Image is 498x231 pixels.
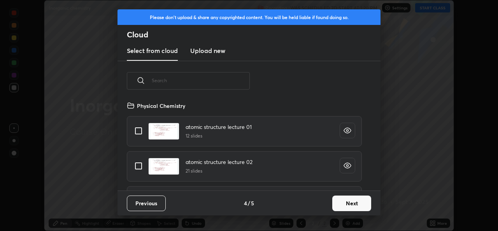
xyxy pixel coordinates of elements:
[117,9,381,25] div: Please don't upload & share any copyrighted content. You will be held liable if found doing so.
[137,102,185,110] h4: Physical Chemistry
[190,46,225,55] h3: Upload new
[332,196,371,211] button: Next
[248,199,250,207] h4: /
[186,168,253,175] h5: 21 slides
[186,123,252,131] h4: atomic structure lecture 01
[127,196,166,211] button: Previous
[244,199,247,207] h4: 4
[186,158,253,166] h4: atomic structure lecture 02
[117,99,371,190] div: grid
[148,123,179,140] img: 1717463533ILVWWZ.pdf
[251,199,254,207] h4: 5
[148,158,179,175] img: 17174635555TAUHX.pdf
[127,46,178,55] h3: Select from cloud
[127,30,381,40] h2: Cloud
[152,64,250,97] input: Search
[186,132,252,139] h5: 12 slides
